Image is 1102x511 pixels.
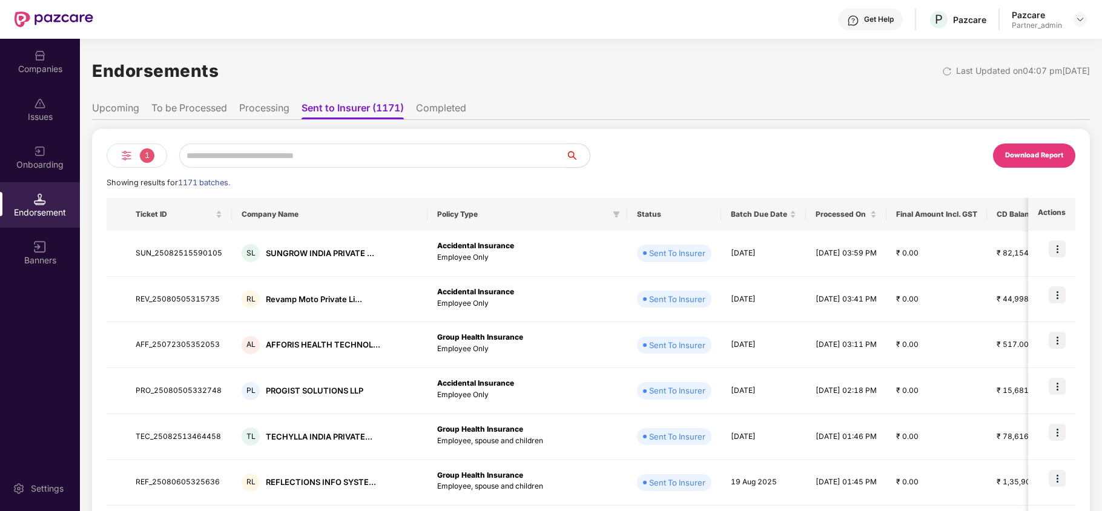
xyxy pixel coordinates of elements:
b: Accidental Insurance [437,287,514,296]
div: SL [242,244,260,262]
span: Showing results for [107,178,230,187]
span: search [565,151,590,160]
img: svg+xml;base64,PHN2ZyBpZD0iSGVscC0zMngzMiIgeG1sbnM9Imh0dHA6Ly93d3cudzMub3JnLzIwMDAvc3ZnIiB3aWR0aD... [847,15,859,27]
div: Pazcare [953,14,986,25]
td: REF_25080605325636 [126,460,232,506]
b: Accidental Insurance [437,241,514,250]
span: 1 [140,148,154,163]
b: Accidental Insurance [437,378,514,387]
td: 19 Aug 2025 [721,460,806,506]
img: svg+xml;base64,PHN2ZyBpZD0iU2V0dGluZy0yMHgyMCIgeG1sbnM9Imh0dHA6Ly93d3cudzMub3JnLzIwMDAvc3ZnIiB3aW... [13,483,25,495]
td: ₹ 0.00 [886,277,987,323]
img: icon [1049,332,1066,349]
li: Upcoming [92,102,139,119]
th: Status [627,198,721,231]
img: svg+xml;base64,PHN2ZyBpZD0iUmVsb2FkLTMyeDMyIiB4bWxucz0iaHR0cDovL3d3dy53My5vcmcvMjAwMC9zdmciIHdpZH... [942,67,952,76]
div: TECHYLLA INDIA PRIVATE... [266,431,372,443]
td: [DATE] 03:59 PM [806,231,886,277]
td: [DATE] [721,231,806,277]
b: Group Health Insurance [437,332,523,341]
div: Sent To Insurer [649,339,705,351]
td: ₹ 517.00 [987,322,1057,368]
div: Last Updated on 04:07 pm[DATE] [956,64,1090,77]
li: Sent to Insurer (1171) [302,102,404,119]
div: Revamp Moto Private Li... [266,294,362,305]
td: REV_25080505315735 [126,277,232,323]
span: filter [610,207,622,222]
img: icon [1049,424,1066,441]
img: icon [1049,378,1066,395]
th: Company Name [232,198,427,231]
span: P [935,12,943,27]
div: TL [242,427,260,446]
img: icon [1049,240,1066,257]
p: Employee, spouse and children [437,481,618,492]
th: CD Balance [987,198,1057,231]
td: [DATE] [721,277,806,323]
div: AL [242,336,260,354]
li: Processing [239,102,289,119]
img: svg+xml;base64,PHN2ZyBpZD0iSXNzdWVzX2Rpc2FibGVkIiB4bWxucz0iaHR0cDovL3d3dy53My5vcmcvMjAwMC9zdmciIH... [34,97,46,110]
div: Download Report [1005,150,1063,161]
th: Actions [1028,198,1075,231]
td: ₹ 0.00 [886,322,987,368]
div: Get Help [864,15,894,24]
td: [DATE] 03:41 PM [806,277,886,323]
td: ₹ 1,35,907.00 [987,460,1057,506]
th: Ticket ID [126,198,232,231]
th: Batch Due Date [721,198,806,231]
img: svg+xml;base64,PHN2ZyB3aWR0aD0iMjAiIGhlaWdodD0iMjAiIHZpZXdCb3g9IjAgMCAyMCAyMCIgZmlsbD0ibm9uZSIgeG... [34,145,46,157]
img: icon [1049,470,1066,487]
p: Employee Only [437,298,618,309]
th: Final Amount Incl. GST [886,198,987,231]
img: svg+xml;base64,PHN2ZyB4bWxucz0iaHR0cDovL3d3dy53My5vcmcvMjAwMC9zdmciIHdpZHRoPSIyNCIgaGVpZ2h0PSIyNC... [119,148,134,163]
div: RL [242,290,260,308]
td: ₹ 0.00 [886,368,987,414]
span: Policy Type [437,209,608,219]
span: Processed On [816,209,868,219]
img: New Pazcare Logo [15,12,93,27]
td: ₹ 78,616.21 [987,414,1057,460]
button: search [565,143,590,168]
td: ₹ 0.00 [886,231,987,277]
td: PRO_25080505332748 [126,368,232,414]
p: Employee, spouse and children [437,435,618,447]
td: ₹ 82,154.00 [987,231,1057,277]
div: REFLECTIONS INFO SYSTE... [266,476,376,488]
span: filter [613,211,620,218]
p: Employee Only [437,389,618,401]
b: Group Health Insurance [437,470,523,480]
h1: Endorsements [92,58,219,84]
img: icon [1049,286,1066,303]
img: svg+xml;base64,PHN2ZyB3aWR0aD0iMTYiIGhlaWdodD0iMTYiIHZpZXdCb3g9IjAgMCAxNiAxNiIgZmlsbD0ibm9uZSIgeG... [34,241,46,253]
div: SUNGROW INDIA PRIVATE ... [266,248,374,259]
td: [DATE] 02:18 PM [806,368,886,414]
div: Pazcare [1012,9,1062,21]
div: PL [242,382,260,400]
b: Group Health Insurance [437,424,523,434]
div: Sent To Insurer [649,384,705,397]
td: SUN_25082515590105 [126,231,232,277]
td: [DATE] [721,368,806,414]
span: Batch Due Date [731,209,787,219]
span: 1171 batches. [178,178,230,187]
div: RL [242,473,260,492]
p: Employee Only [437,343,618,355]
div: AFFORIS HEALTH TECHNOL... [266,339,380,351]
span: Ticket ID [136,209,213,219]
div: Sent To Insurer [649,430,705,443]
td: ₹ 15,681.00 [987,368,1057,414]
div: Sent To Insurer [649,476,705,489]
div: Settings [27,483,67,495]
td: ₹ 0.00 [886,460,987,506]
th: Processed On [806,198,886,231]
div: Sent To Insurer [649,293,705,305]
td: ₹ 44,998.00 [987,277,1057,323]
td: [DATE] 03:11 PM [806,322,886,368]
div: Partner_admin [1012,21,1062,30]
div: PROGIST SOLUTIONS LLP [266,385,363,397]
img: svg+xml;base64,PHN2ZyBpZD0iQ29tcGFuaWVzIiB4bWxucz0iaHR0cDovL3d3dy53My5vcmcvMjAwMC9zdmciIHdpZHRoPS... [34,50,46,62]
td: [DATE] 01:45 PM [806,460,886,506]
div: Sent To Insurer [649,247,705,259]
td: TEC_25082513464458 [126,414,232,460]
